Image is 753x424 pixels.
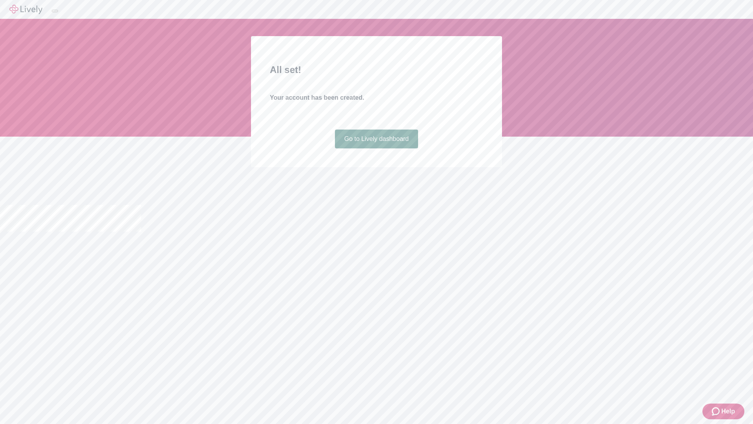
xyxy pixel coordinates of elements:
[9,5,42,14] img: Lively
[702,404,744,419] button: Zendesk support iconHelp
[52,10,58,12] button: Log out
[335,130,418,148] a: Go to Lively dashboard
[721,407,735,416] span: Help
[712,407,721,416] svg: Zendesk support icon
[270,93,483,102] h4: Your account has been created.
[270,63,483,77] h2: All set!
